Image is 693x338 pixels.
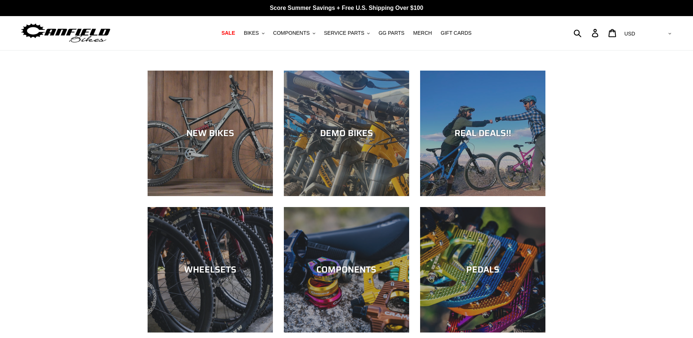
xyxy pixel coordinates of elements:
[320,28,373,38] button: SERVICE PARTS
[218,28,239,38] a: SALE
[378,30,404,36] span: GG PARTS
[148,207,273,333] a: WHEELSETS
[578,25,596,41] input: Search
[273,30,310,36] span: COMPONENTS
[284,207,409,333] a: COMPONENTS
[221,30,235,36] span: SALE
[20,22,111,45] img: Canfield Bikes
[420,71,545,196] a: REAL DEALS!!
[375,28,408,38] a: GG PARTS
[420,128,545,139] div: REAL DEALS!!
[240,28,268,38] button: BIKES
[284,71,409,196] a: DEMO BIKES
[284,264,409,275] div: COMPONENTS
[244,30,259,36] span: BIKES
[148,71,273,196] a: NEW BIKES
[437,28,475,38] a: GIFT CARDS
[420,264,545,275] div: PEDALS
[270,28,319,38] button: COMPONENTS
[413,30,432,36] span: MERCH
[148,264,273,275] div: WHEELSETS
[410,28,435,38] a: MERCH
[420,207,545,333] a: PEDALS
[148,128,273,139] div: NEW BIKES
[284,128,409,139] div: DEMO BIKES
[324,30,364,36] span: SERVICE PARTS
[441,30,472,36] span: GIFT CARDS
